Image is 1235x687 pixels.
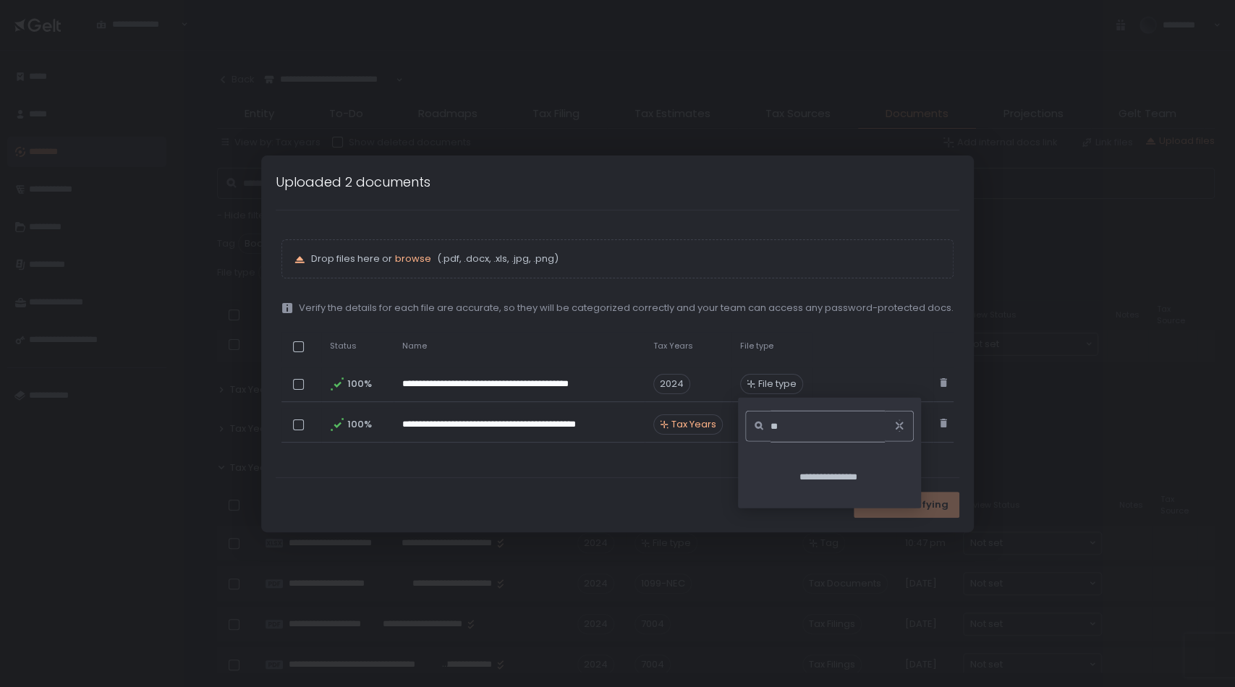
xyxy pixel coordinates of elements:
[347,377,370,391] span: 100%
[434,252,559,265] span: (.pdf, .docx, .xls, .jpg, .png)
[402,341,427,351] span: Name
[311,252,941,265] p: Drop files here or
[330,341,357,351] span: Status
[653,374,690,394] span: 2024
[758,377,797,391] span: File type
[347,418,370,431] span: 100%
[299,302,954,315] span: Verify the details for each file are accurate, so they will be categorized correctly and your tea...
[395,252,431,265] button: browse
[740,341,773,351] span: File type
[671,418,716,431] span: Tax Years
[276,172,430,192] h1: Uploaded 2 documents
[653,341,693,351] span: Tax Years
